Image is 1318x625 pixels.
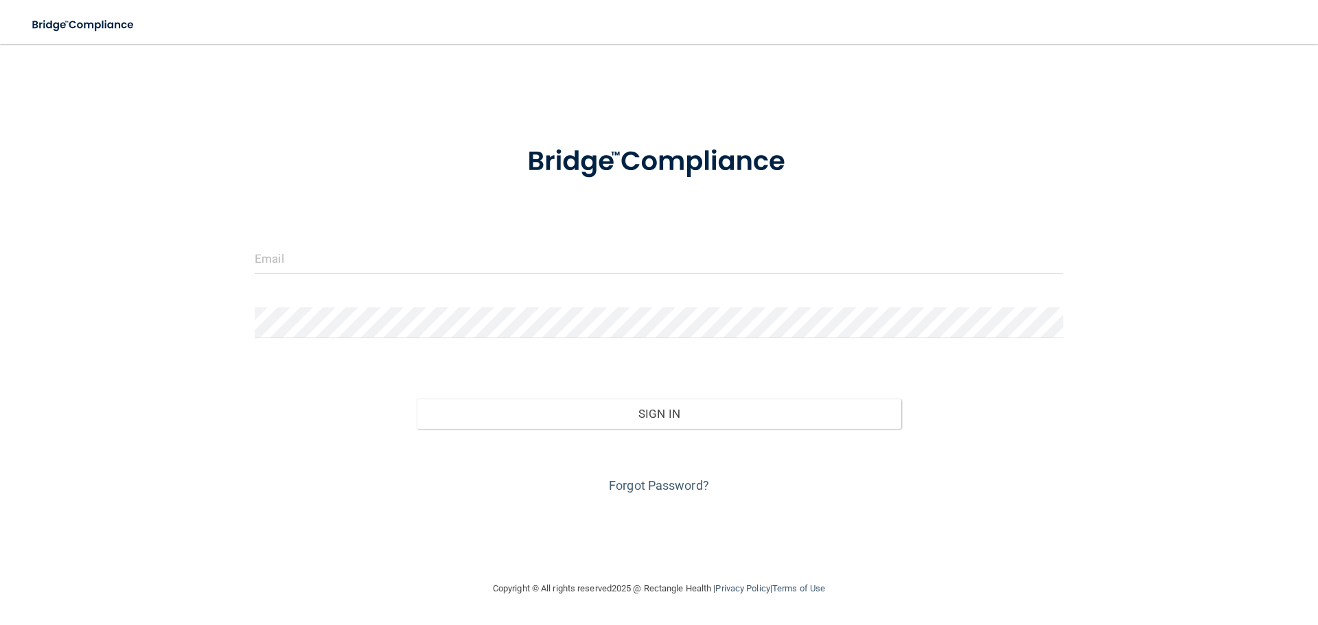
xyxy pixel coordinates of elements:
[772,583,825,593] a: Terms of Use
[21,11,147,39] img: bridge_compliance_login_screen.278c3ca4.svg
[417,399,902,429] button: Sign In
[408,567,910,611] div: Copyright © All rights reserved 2025 @ Rectangle Health | |
[715,583,770,593] a: Privacy Policy
[499,126,819,198] img: bridge_compliance_login_screen.278c3ca4.svg
[609,478,709,493] a: Forgot Password?
[255,243,1063,274] input: Email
